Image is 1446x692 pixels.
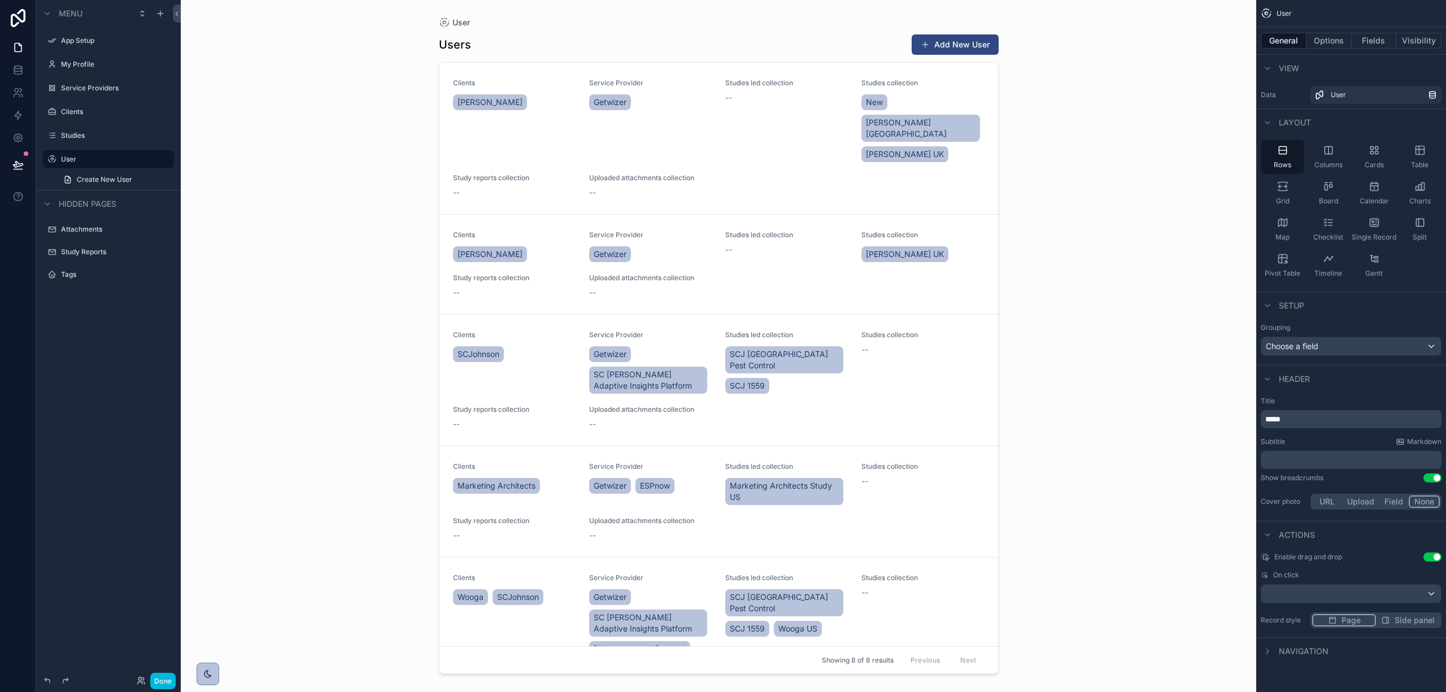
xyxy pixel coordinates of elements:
[589,641,690,657] a: [PERSON_NAME]'s head
[589,573,712,582] span: Service Provider
[866,149,944,160] span: [PERSON_NAME] UK
[61,247,167,256] a: Study Reports
[1261,337,1441,356] button: Choose a field
[453,462,576,471] span: Clients
[589,330,712,340] span: Service Provider
[594,480,626,491] span: Getwizer
[1411,160,1428,169] span: Table
[1407,437,1441,446] span: Markdown
[1276,197,1290,206] span: Grid
[453,405,576,414] span: Study reports collection
[1352,176,1396,210] button: Calendar
[589,610,707,637] a: SC [PERSON_NAME] Adaptive Insights Platform
[1279,117,1311,128] span: Layout
[61,155,167,164] label: User
[589,230,712,240] span: Service Provider
[725,244,732,255] span: --
[774,621,822,637] a: Wooga US
[1261,451,1441,469] div: scrollable content
[589,273,712,282] span: Uploaded attachments collection
[1342,495,1379,508] button: Upload
[59,8,82,19] span: Menu
[594,369,703,391] span: SC [PERSON_NAME] Adaptive Insights Platform
[861,587,868,598] span: --
[1306,176,1350,210] button: Board
[1352,233,1396,242] span: Single Record
[1261,473,1323,482] div: Show breadcrumbs
[1306,33,1352,49] button: Options
[458,591,484,603] span: Wooga
[453,346,504,362] a: SCJohnson
[589,367,707,394] a: SC [PERSON_NAME] Adaptive Insights Platform
[61,270,167,279] a: Tags
[453,573,576,582] span: Clients
[1365,160,1384,169] span: Cards
[725,346,843,373] a: SCJ [GEOGRAPHIC_DATA] Pest Control
[589,94,631,110] a: Getwizer
[861,115,979,142] a: [PERSON_NAME] [GEOGRAPHIC_DATA]
[866,97,883,108] span: New
[589,419,596,430] span: --
[1360,197,1389,206] span: Calendar
[866,249,944,260] span: [PERSON_NAME] UK
[1273,571,1299,580] span: On click
[439,315,998,446] a: ClientsSCJohnsonService ProviderGetwizerSC [PERSON_NAME] Adaptive Insights PlatformStudies led co...
[861,344,868,355] span: --
[730,349,839,371] span: SCJ [GEOGRAPHIC_DATA] Pest Control
[1261,437,1285,446] label: Subtitle
[861,246,948,262] a: [PERSON_NAME] UK
[1279,373,1310,385] span: Header
[589,405,712,414] span: Uploaded attachments collection
[497,591,539,603] span: SCJohnson
[61,107,167,116] label: Clients
[589,173,712,182] span: Uploaded attachments collection
[1398,176,1441,210] button: Charts
[453,478,540,494] a: Marketing Architects
[1379,495,1409,508] button: Field
[594,612,703,634] span: SC [PERSON_NAME] Adaptive Insights Platform
[1261,33,1306,49] button: General
[1279,63,1299,74] span: View
[861,146,948,162] a: [PERSON_NAME] UK
[594,643,686,655] span: [PERSON_NAME]'s head
[61,60,167,69] label: My Profile
[725,92,732,103] span: --
[439,446,998,558] a: ClientsMarketing ArchitectsService ProviderGetwizerESPnowStudies led collectionMarketing Architec...
[589,530,596,541] span: --
[1319,197,1338,206] span: Board
[725,478,843,505] a: Marketing Architects Study US
[59,198,116,210] span: Hidden pages
[861,94,887,110] a: New
[1274,160,1291,169] span: Rows
[725,589,843,616] a: SCJ [GEOGRAPHIC_DATA] Pest Control
[439,215,998,315] a: Clients[PERSON_NAME]Service ProviderGetwizerStudies led collection--Studies collection[PERSON_NAM...
[1261,90,1306,99] label: Data
[61,36,167,45] label: App Setup
[453,187,460,198] span: --
[458,349,499,360] span: SCJohnson
[1352,249,1396,282] button: Gantt
[453,94,527,110] a: [PERSON_NAME]
[1413,233,1427,242] span: Split
[1274,552,1342,562] span: Enable drag and drop
[453,330,576,340] span: Clients
[1398,140,1441,174] button: Table
[594,249,626,260] span: Getwizer
[1261,212,1304,246] button: Map
[1313,233,1343,242] span: Checklist
[822,656,894,665] span: Showing 8 of 8 results
[1396,33,1441,49] button: Visibility
[730,380,765,391] span: SCJ 1559
[458,480,535,491] span: Marketing Architects
[1352,212,1396,246] button: Single Record
[1314,160,1343,169] span: Columns
[439,63,998,215] a: Clients[PERSON_NAME]Service ProviderGetwizerStudies led collection--Studies collectionNew[PERSON_...
[453,230,576,240] span: Clients
[589,346,631,362] a: Getwizer
[1261,616,1306,625] label: Record style
[861,330,984,340] span: Studies collection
